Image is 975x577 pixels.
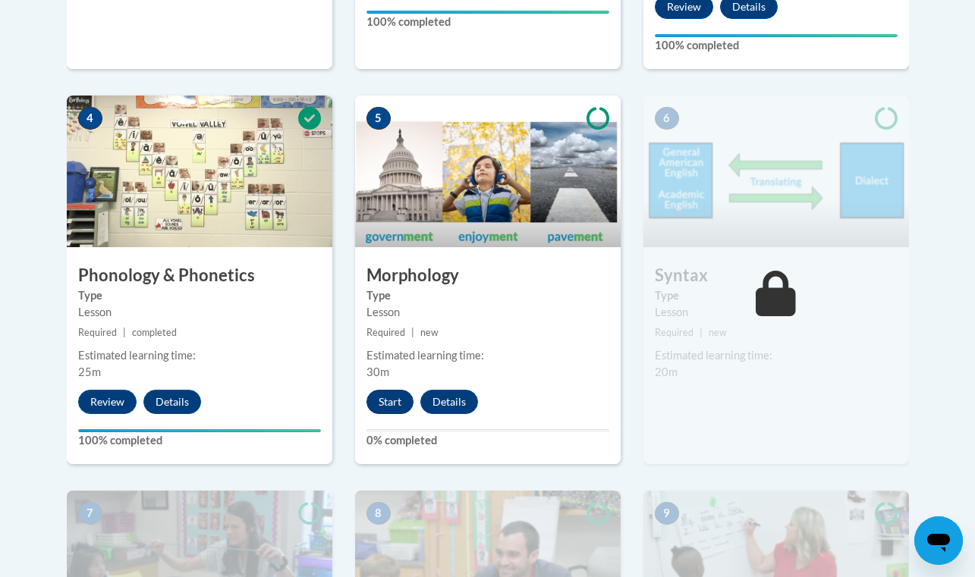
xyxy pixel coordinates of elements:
[655,327,694,338] span: Required
[420,390,478,414] button: Details
[366,502,391,525] span: 8
[355,96,621,247] img: Course Image
[78,502,102,525] span: 7
[366,327,405,338] span: Required
[655,34,898,37] div: Your progress
[123,327,126,338] span: |
[366,287,609,304] label: Type
[366,14,609,30] label: 100% completed
[67,96,332,247] img: Course Image
[78,365,101,378] span: 25m
[366,432,609,449] label: 0% completed
[78,429,321,432] div: Your progress
[143,390,201,414] button: Details
[366,390,414,414] button: Start
[914,516,963,565] iframe: Button to launch messaging window
[78,390,137,414] button: Review
[700,327,703,338] span: |
[78,107,102,130] span: 4
[411,327,414,338] span: |
[78,347,321,364] div: Estimated learning time:
[643,264,909,287] h3: Syntax
[655,365,678,378] span: 20m
[655,37,898,54] label: 100% completed
[655,347,898,364] div: Estimated learning time:
[709,327,727,338] span: new
[78,304,321,321] div: Lesson
[655,107,679,130] span: 6
[420,327,439,338] span: new
[366,365,389,378] span: 30m
[366,347,609,364] div: Estimated learning time:
[655,287,898,304] label: Type
[366,107,391,130] span: 5
[643,96,909,247] img: Course Image
[366,11,609,14] div: Your progress
[366,304,609,321] div: Lesson
[355,264,621,287] h3: Morphology
[78,432,321,449] label: 100% completed
[78,327,117,338] span: Required
[655,304,898,321] div: Lesson
[67,264,332,287] h3: Phonology & Phonetics
[132,327,177,338] span: completed
[655,502,679,525] span: 9
[78,287,321,304] label: Type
